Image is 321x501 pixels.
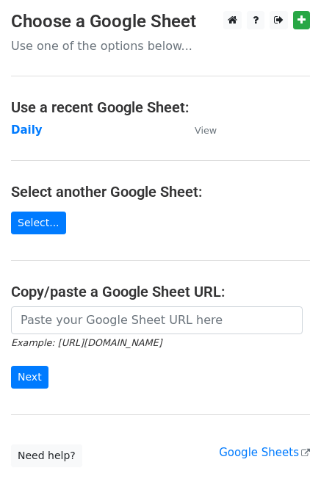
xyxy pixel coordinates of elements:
h3: Choose a Google Sheet [11,11,310,32]
small: Example: [URL][DOMAIN_NAME] [11,337,162,348]
small: View [195,125,217,136]
h4: Select another Google Sheet: [11,183,310,201]
input: Paste your Google Sheet URL here [11,306,303,334]
a: Select... [11,212,66,234]
h4: Copy/paste a Google Sheet URL: [11,283,310,300]
a: Need help? [11,444,82,467]
a: Daily [11,123,43,137]
a: View [180,123,217,137]
p: Use one of the options below... [11,38,310,54]
input: Next [11,366,48,389]
a: Google Sheets [219,446,310,459]
h4: Use a recent Google Sheet: [11,98,310,116]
